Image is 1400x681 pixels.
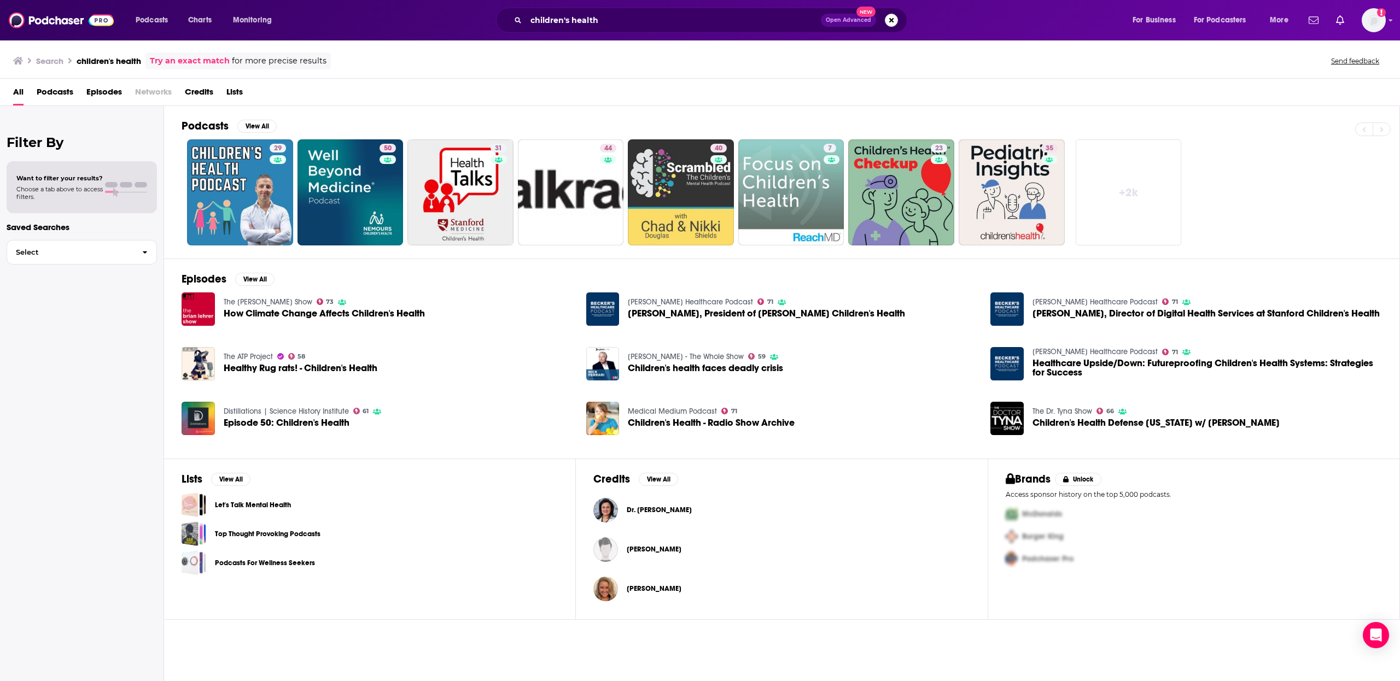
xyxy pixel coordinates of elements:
a: All [13,83,24,105]
span: [PERSON_NAME] [627,545,681,554]
span: Select [7,249,133,256]
span: Episode 50: Children's Health [224,418,349,427]
img: David Biggerstaff, President of Riley Children's Health [586,292,620,326]
a: Let's Talk Mental Health [215,499,291,511]
span: Dr. [PERSON_NAME] [627,506,692,514]
span: Want to filter your results? [16,174,103,182]
a: Dr. Preeti Sharma [593,498,618,523]
a: Charts [181,11,218,29]
img: Episode 50: Children's Health [182,402,215,435]
a: Mary Holland [593,537,618,562]
h2: Filter By [7,134,157,150]
a: Becker’s Healthcare Podcast [1032,347,1158,356]
span: 71 [1172,350,1178,355]
p: Saved Searches [7,222,157,232]
img: Healthcare Upside/Down: Futureproofing Children's Health Systems: Strategies for Success [990,347,1024,380]
span: 29 [274,143,282,154]
span: Open Advanced [826,17,871,23]
button: open menu [1262,11,1302,29]
a: Children's health faces deadly crisis [586,347,620,380]
a: Healthy Rug rats! - Children's Health [224,363,377,373]
span: [PERSON_NAME] [627,584,681,593]
h3: Search [36,56,63,66]
a: Podcasts [37,83,73,105]
a: David Biggerstaff, President of Riley Children's Health [628,309,905,318]
span: Healthcare Upside/Down: Futureproofing Children's Health Systems: Strategies for Success [1032,359,1382,377]
a: EpisodesView All [182,272,275,286]
a: Children's Health - Radio Show Archive [628,418,795,427]
a: 71 [721,408,737,414]
a: 71 [757,298,773,305]
button: View All [211,473,250,486]
span: Episodes [86,83,122,105]
img: Children's Health Defense OREGON w/ Katherine Green [990,402,1024,435]
a: Top Thought Provoking Podcasts [182,521,206,546]
a: Top Thought Provoking Podcasts [215,528,320,540]
span: Choose a tab above to access filters. [16,185,103,201]
a: Becker’s Healthcare Podcast [628,297,753,307]
button: Send feedback [1328,56,1382,66]
a: +2k [1076,139,1182,245]
a: 23 [848,139,954,245]
a: Becker’s Healthcare Podcast [1032,297,1158,307]
span: 59 [758,354,766,359]
a: Nick Ferrari - The Whole Show [628,352,744,361]
a: 73 [317,298,334,305]
span: 61 [363,409,369,414]
span: 71 [731,409,737,414]
span: 71 [767,300,773,304]
span: 66 [1106,409,1114,414]
span: 23 [935,143,943,154]
h2: Podcasts [182,119,229,133]
a: ListsView All [182,472,250,486]
span: 31 [495,143,502,154]
h2: Lists [182,472,202,486]
img: User Profile [1362,8,1386,32]
span: Children's Health Defense [US_STATE] w/ [PERSON_NAME] [1032,418,1280,427]
span: New [856,7,876,17]
button: View All [235,273,275,286]
a: 29 [270,144,286,152]
button: Unlock [1055,473,1101,486]
a: CreditsView All [593,472,678,486]
button: Select [7,240,157,265]
a: Show notifications dropdown [1332,11,1349,30]
a: Mary Holland [627,545,681,554]
a: 58 [288,353,306,360]
a: 7 [824,144,836,152]
span: 40 [715,143,722,154]
div: Open Intercom Messenger [1363,622,1389,648]
a: Distillations | Science History Institute [224,407,349,416]
a: 31 [491,144,506,152]
span: Logged in as nsteagall [1362,8,1386,32]
a: 35 [1041,144,1058,152]
h2: Credits [593,472,630,486]
a: PodcastsView All [182,119,277,133]
img: Healthy Rug rats! - Children's Health [182,347,215,380]
span: Networks [135,83,172,105]
span: Charts [188,13,212,28]
img: Children's Health - Radio Show Archive [586,402,620,435]
img: Podchaser - Follow, Share and Rate Podcasts [9,10,114,31]
span: 71 [1172,300,1178,304]
a: Children's health faces deadly crisis [628,363,783,373]
span: Podcasts For Wellness Seekers [182,550,206,575]
a: 61 [353,408,369,414]
a: Lists [226,83,243,105]
span: 73 [326,300,334,304]
span: For Podcasters [1194,13,1246,28]
span: More [1270,13,1288,28]
a: Taylor Oakes [627,584,681,593]
span: Monitoring [233,13,272,28]
a: 44 [600,144,616,152]
a: 50 [380,144,396,152]
a: The Brian Lehrer Show [224,297,312,307]
button: Mary HollandMary Holland [593,532,970,567]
